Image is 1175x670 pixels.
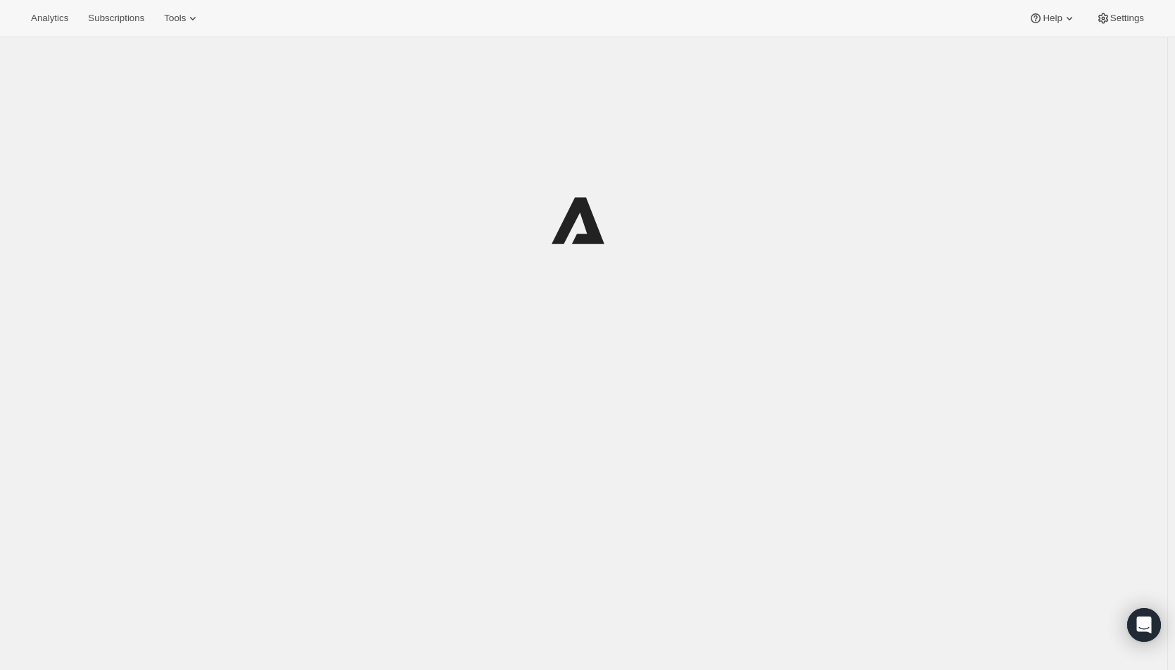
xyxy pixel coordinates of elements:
button: Subscriptions [80,8,153,28]
button: Settings [1088,8,1152,28]
span: Tools [164,13,186,24]
span: Settings [1110,13,1144,24]
button: Analytics [23,8,77,28]
span: Subscriptions [88,13,144,24]
div: Open Intercom Messenger [1127,608,1161,642]
button: Help [1020,8,1084,28]
span: Analytics [31,13,68,24]
button: Tools [155,8,208,28]
span: Help [1043,13,1062,24]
